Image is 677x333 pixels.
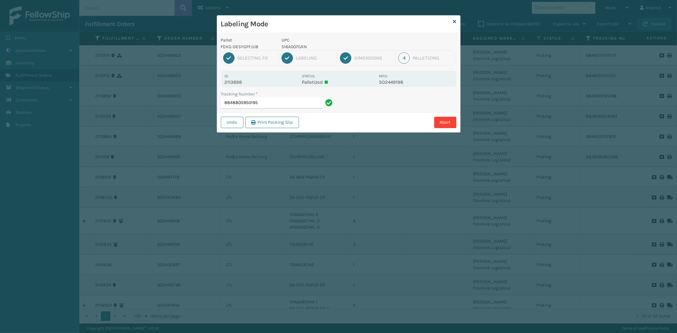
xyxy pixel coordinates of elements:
[221,37,274,43] p: Pallet
[398,52,410,64] div: 4
[296,55,334,61] div: Labeling
[237,55,275,61] div: Selecting FO
[221,117,243,128] button: Undo
[221,19,451,29] h3: Labeling Mode
[223,52,235,64] div: 1
[282,43,375,50] p: 516A007GRN
[379,79,452,85] p: SO2449198
[413,55,454,61] div: Palletizing
[225,79,298,85] p: 2113898
[302,74,315,78] label: Status:
[379,74,388,78] label: MPO:
[225,74,229,78] label: Id:
[245,117,299,128] button: Print Packing Slip
[434,117,456,128] button: Abort
[282,52,293,64] div: 2
[354,55,392,61] div: Dimensions
[282,37,375,43] p: UPC
[302,79,375,85] p: Palletized
[340,52,351,64] div: 3
[221,43,274,50] p: FDXG-DE5YGFFJU8
[221,91,258,97] label: Tracking Number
